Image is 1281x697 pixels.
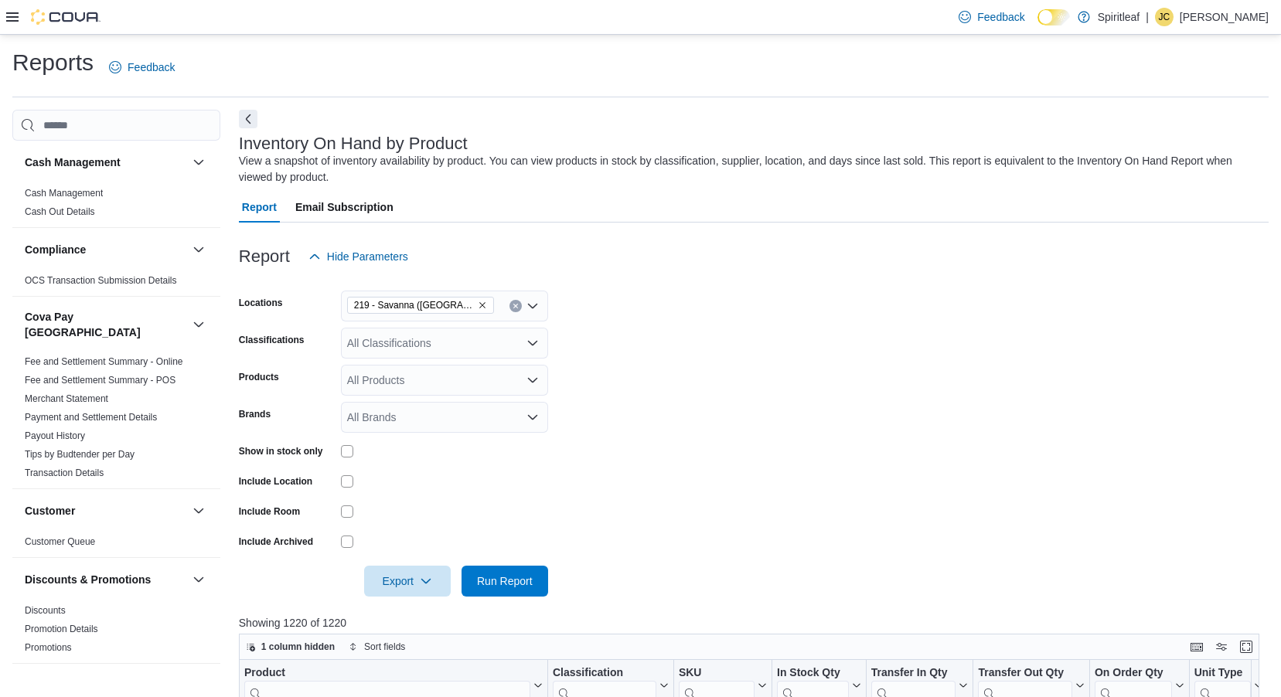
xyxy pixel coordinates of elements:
[373,566,441,597] span: Export
[239,535,313,548] label: Include Archived
[25,430,85,441] a: Payout History
[25,155,186,170] button: Cash Management
[1155,8,1174,26] div: Jim C
[25,206,95,218] span: Cash Out Details
[12,47,94,78] h1: Reports
[242,192,277,223] span: Report
[526,300,539,312] button: Open list of options
[1037,9,1070,25] input: Dark Mode
[25,355,183,368] span: Fee and Settlement Summary - Online
[25,467,104,478] a: Transaction Details
[25,642,72,653] a: Promotions
[347,297,494,314] span: 219 - Savanna (Calgary)
[12,271,220,296] div: Compliance
[128,59,175,75] span: Feedback
[526,337,539,349] button: Open list of options
[553,666,656,681] div: Classification
[239,334,305,346] label: Classifications
[240,637,341,656] button: 1 column hidden
[25,393,108,404] a: Merchant Statement
[103,52,181,83] a: Feedback
[25,449,135,460] a: Tips by Budtender per Day
[777,666,849,681] div: In Stock Qty
[342,637,411,656] button: Sort fields
[25,242,186,257] button: Compliance
[679,666,755,681] div: SKU
[12,352,220,488] div: Cova Pay [GEOGRAPHIC_DATA]
[25,572,186,587] button: Discounts & Promotions
[1098,8,1140,26] p: Spiritleaf
[25,430,85,442] span: Payout History
[1212,637,1231,656] button: Display options
[239,153,1261,185] div: View a snapshot of inventory availability by product. You can view products in stock by classific...
[354,297,475,313] span: 219 - Savanna ([GEOGRAPHIC_DATA])
[25,503,75,518] h3: Customer
[25,623,98,635] span: Promotion Details
[25,536,95,547] a: Customer Queue
[25,188,103,199] a: Cash Management
[1095,666,1172,681] div: On Order Qty
[25,275,177,286] a: OCS Transaction Submission Details
[189,570,208,589] button: Discounts & Promotions
[25,206,95,217] a: Cash Out Details
[239,297,283,309] label: Locations
[1180,8,1269,26] p: [PERSON_NAME]
[25,155,121,170] h3: Cash Management
[25,624,98,634] a: Promotion Details
[1159,8,1170,26] span: JC
[239,408,271,420] label: Brands
[25,572,151,587] h3: Discounts & Promotions
[25,274,177,287] span: OCS Transaction Submission Details
[239,134,468,153] h3: Inventory On Hand by Product
[25,374,175,386] span: Fee and Settlement Summary - POS
[25,503,186,518] button: Customer
[25,641,72,654] span: Promotions
[977,9,1024,25] span: Feedback
[364,641,405,653] span: Sort fields
[25,604,66,617] span: Discounts
[1237,637,1255,656] button: Enter fullscreen
[477,573,533,589] span: Run Report
[25,187,103,199] span: Cash Management
[239,505,300,518] label: Include Room
[295,192,393,223] span: Email Subscription
[462,566,548,597] button: Run Report
[364,566,451,597] button: Export
[189,315,208,334] button: Cova Pay [GEOGRAPHIC_DATA]
[25,605,66,616] a: Discounts
[1146,8,1149,26] p: |
[25,412,157,423] a: Payment and Settlement Details
[25,375,175,386] a: Fee and Settlement Summary - POS
[239,445,323,457] label: Show in stock only
[509,300,522,312] button: Clear input
[25,356,183,367] a: Fee and Settlement Summary - Online
[239,475,312,488] label: Include Location
[25,309,186,340] button: Cova Pay [GEOGRAPHIC_DATA]
[25,467,104,479] span: Transaction Details
[239,110,257,128] button: Next
[261,641,335,653] span: 1 column hidden
[302,241,414,272] button: Hide Parameters
[1194,666,1251,681] div: Unit Type
[870,666,956,681] div: Transfer In Qty
[189,501,208,520] button: Customer
[526,411,539,423] button: Open list of options
[1187,637,1206,656] button: Keyboard shortcuts
[189,153,208,172] button: Cash Management
[25,448,135,461] span: Tips by Budtender per Day
[327,249,408,264] span: Hide Parameters
[239,247,290,266] h3: Report
[978,666,1071,681] div: Transfer Out Qty
[244,666,530,681] div: Product
[189,240,208,259] button: Compliance
[12,532,220,557] div: Customer
[25,393,108,405] span: Merchant Statement
[25,242,86,257] h3: Compliance
[25,535,95,548] span: Customer Queue
[31,9,101,25] img: Cova
[478,301,487,310] button: Remove 219 - Savanna (Calgary) from selection in this group
[239,371,279,383] label: Products
[12,601,220,663] div: Discounts & Promotions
